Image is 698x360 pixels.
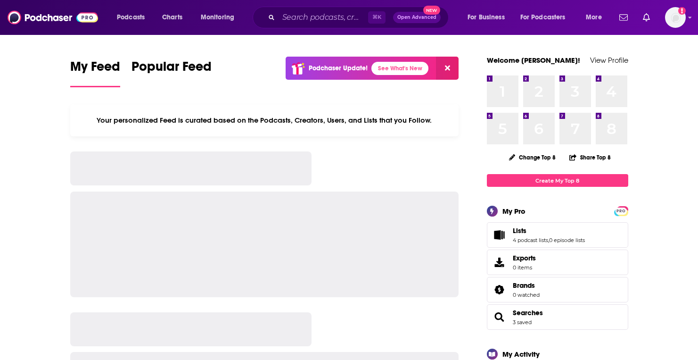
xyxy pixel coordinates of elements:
[201,11,234,24] span: Monitoring
[423,6,440,15] span: New
[8,8,98,26] img: Podchaser - Follow, Share and Rate Podcasts
[513,319,532,326] a: 3 saved
[549,237,585,243] a: 0 episode lists
[309,64,368,72] p: Podchaser Update!
[490,228,509,242] a: Lists
[162,11,182,24] span: Charts
[194,10,246,25] button: open menu
[639,9,654,25] a: Show notifications dropdown
[393,12,441,23] button: Open AdvancedNew
[461,10,517,25] button: open menu
[110,10,157,25] button: open menu
[513,281,540,290] a: Brands
[590,56,628,65] a: View Profile
[665,7,686,28] button: Show profile menu
[368,11,386,24] span: ⌘ K
[279,10,368,25] input: Search podcasts, credits, & more...
[513,254,536,262] span: Exports
[487,304,628,330] span: Searches
[487,56,580,65] a: Welcome [PERSON_NAME]!
[397,15,436,20] span: Open Advanced
[520,11,566,24] span: For Podcasters
[513,226,585,235] a: Lists
[70,59,120,87] a: My Feed
[665,7,686,28] img: User Profile
[156,10,188,25] a: Charts
[513,292,540,298] a: 0 watched
[502,350,540,359] div: My Activity
[487,222,628,248] span: Lists
[678,7,686,15] svg: Add a profile image
[131,59,212,87] a: Popular Feed
[616,9,632,25] a: Show notifications dropdown
[548,237,549,243] span: ,
[513,237,548,243] a: 4 podcast lists
[490,283,509,296] a: Brands
[665,7,686,28] span: Logged in as mckenziesemrau
[70,59,120,80] span: My Feed
[487,277,628,302] span: Brands
[131,59,212,80] span: Popular Feed
[70,104,459,136] div: Your personalized Feed is curated based on the Podcasts, Creators, Users, and Lists that you Follow.
[117,11,145,24] span: Podcasts
[487,250,628,275] a: Exports
[262,7,458,28] div: Search podcasts, credits, & more...
[490,310,509,324] a: Searches
[490,256,509,269] span: Exports
[513,309,543,317] a: Searches
[502,207,526,216] div: My Pro
[514,10,579,25] button: open menu
[616,207,627,214] a: PRO
[371,62,428,75] a: See What's New
[513,226,526,235] span: Lists
[513,264,536,271] span: 0 items
[513,281,535,290] span: Brands
[579,10,614,25] button: open menu
[468,11,505,24] span: For Business
[487,174,628,187] a: Create My Top 8
[503,151,562,163] button: Change Top 8
[586,11,602,24] span: More
[569,148,611,167] button: Share Top 8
